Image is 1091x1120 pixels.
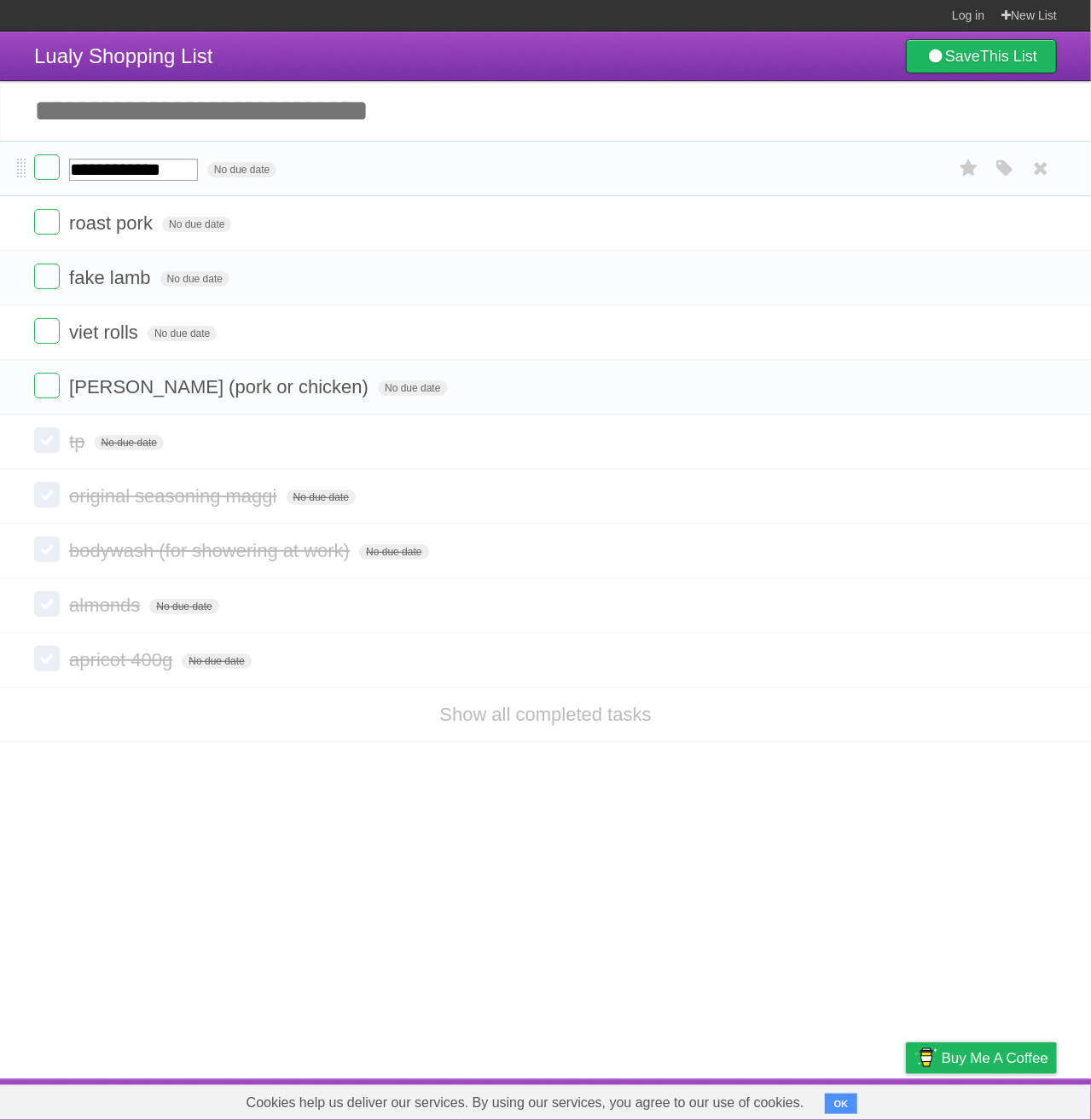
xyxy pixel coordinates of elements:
[95,435,164,450] span: No due date
[34,373,60,398] label: Done
[287,490,356,505] span: No due date
[914,1043,937,1072] img: Buy me a coffee
[34,318,60,344] label: Done
[980,48,1037,65] b: This List
[69,376,373,398] span: [PERSON_NAME] (pork or chicken)
[182,653,251,669] span: No due date
[229,1086,821,1120] span: Cookies help us deliver our services. By using our services, you agree to our use of cookies.
[378,380,447,396] span: No due date
[34,44,212,67] span: Lualy Shopping List
[953,154,985,183] label: Star task
[906,39,1057,73] a: SaveThis List
[34,209,60,235] label: Done
[679,1083,715,1116] a: About
[34,154,60,180] label: Done
[69,431,89,452] span: tp
[34,537,60,562] label: Done
[160,271,229,287] span: No due date
[826,1083,863,1116] a: Terms
[69,267,154,288] span: fake lamb
[148,326,217,341] span: No due date
[825,1094,858,1114] button: OK
[207,162,276,177] span: No due date
[949,1083,1057,1116] a: Suggest a feature
[69,485,281,507] span: original seasoning maggi
[34,482,60,508] label: Done
[34,427,60,453] label: Done
[735,1083,804,1116] a: Developers
[162,217,231,232] span: No due date
[439,704,651,725] a: Show all completed tasks
[69,322,142,343] span: viet rolls
[69,595,144,616] span: almonds
[69,540,354,561] span: bodywash (for showering at work)
[69,212,157,234] span: roast pork
[34,591,60,617] label: Done
[906,1042,1057,1074] a: Buy me a coffee
[884,1083,928,1116] a: Privacy
[149,599,218,614] span: No due date
[359,544,428,560] span: No due date
[942,1043,1048,1073] span: Buy me a coffee
[34,264,60,289] label: Done
[69,649,177,670] span: apricot 400g
[34,646,60,671] label: Done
